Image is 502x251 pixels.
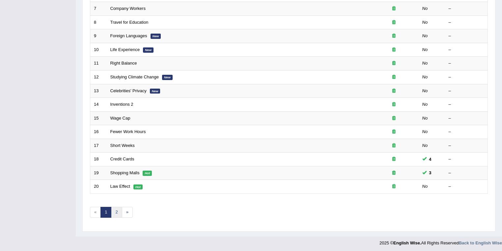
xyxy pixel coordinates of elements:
td: 12 [90,70,107,84]
em: No [422,102,428,107]
div: Exam occurring question [373,170,415,176]
div: Exam occurring question [373,60,415,67]
div: Exam occurring question [373,156,415,162]
a: Travel for Education [110,20,149,25]
a: Credit Cards [110,156,134,161]
div: – [449,129,484,135]
td: 7 [90,2,107,16]
a: Back to English Wise [459,240,502,245]
div: – [449,74,484,80]
div: Exam occurring question [373,74,415,80]
a: Wage Cap [110,116,130,121]
a: Life Experience [110,47,140,52]
div: – [449,143,484,149]
a: Right Balance [110,61,137,66]
a: Inventions 2 [110,102,133,107]
div: – [449,60,484,67]
a: 2 [111,207,122,218]
em: New [151,34,161,39]
span: « [90,207,101,218]
div: – [449,88,484,94]
div: – [449,33,484,39]
em: Hot [143,171,152,176]
div: Exam occurring question [373,19,415,26]
em: No [422,74,428,79]
div: Exam occurring question [373,143,415,149]
div: Exam occurring question [373,33,415,39]
a: Foreign Languages [110,33,147,38]
em: New [143,47,153,53]
a: Shopping Malls [110,170,140,175]
td: 20 [90,180,107,194]
td: 11 [90,57,107,70]
div: Exam occurring question [373,47,415,53]
td: 15 [90,111,107,125]
em: No [422,33,428,38]
em: No [422,184,428,189]
div: – [449,101,484,108]
div: – [449,47,484,53]
a: Fewer Work Hours [110,129,146,134]
div: Exam occurring question [373,88,415,94]
em: No [422,47,428,52]
em: No [422,129,428,134]
td: 10 [90,43,107,57]
div: – [449,115,484,122]
em: Hot [133,184,143,190]
a: Studying Climate Change [110,74,159,79]
div: – [449,183,484,190]
div: Exam occurring question [373,6,415,12]
strong: English Wise. [393,240,421,245]
div: – [449,19,484,26]
div: 2025 © All Rights Reserved [379,237,502,246]
em: No [422,20,428,25]
em: No [422,88,428,93]
td: 18 [90,153,107,166]
a: » [122,207,133,218]
a: Law Effect [110,184,130,189]
td: 16 [90,125,107,139]
a: Short Weeks [110,143,135,148]
td: 19 [90,166,107,180]
td: 14 [90,98,107,112]
a: Celebrities' Privacy [110,88,147,93]
em: No [422,61,428,66]
td: 13 [90,84,107,98]
div: Exam occurring question [373,101,415,108]
a: 1 [100,207,111,218]
em: No [422,143,428,148]
div: Exam occurring question [373,183,415,190]
div: Exam occurring question [373,115,415,122]
span: You can still take this question [427,169,434,176]
div: – [449,156,484,162]
em: New [150,89,160,94]
td: 8 [90,15,107,29]
em: New [162,75,173,80]
td: 17 [90,139,107,153]
td: 9 [90,29,107,43]
a: Company Workers [110,6,146,11]
em: No [422,6,428,11]
div: Exam occurring question [373,129,415,135]
span: You can still take this question [427,156,434,163]
div: – [449,170,484,176]
div: – [449,6,484,12]
em: No [422,116,428,121]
